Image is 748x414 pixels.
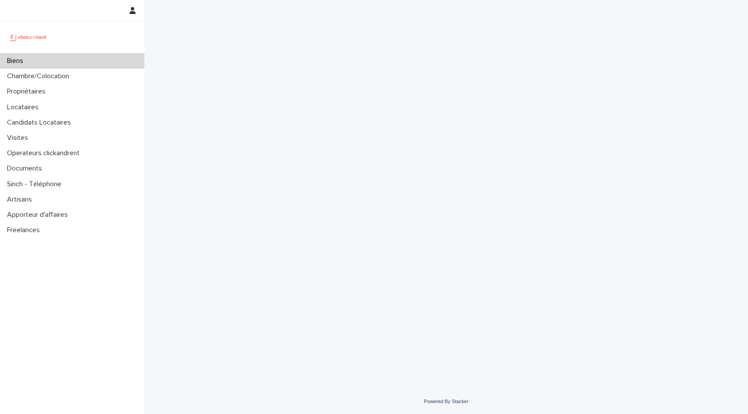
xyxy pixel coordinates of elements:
p: Operateurs clickandrent [3,149,87,157]
p: Freelances [3,226,47,234]
p: Documents [3,164,49,173]
p: Artisans [3,195,39,204]
p: Propriétaires [3,87,52,96]
p: Candidats Locataires [3,118,78,127]
img: UCB0brd3T0yccxBKYDjQ [7,28,49,46]
p: Biens [3,57,30,65]
p: Locataires [3,103,45,111]
a: Powered By Stacker [424,399,468,404]
p: Visites [3,134,35,142]
p: Apporteur d'affaires [3,211,75,219]
p: Chambre/Colocation [3,72,76,80]
p: Sinch - Téléphone [3,180,68,188]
